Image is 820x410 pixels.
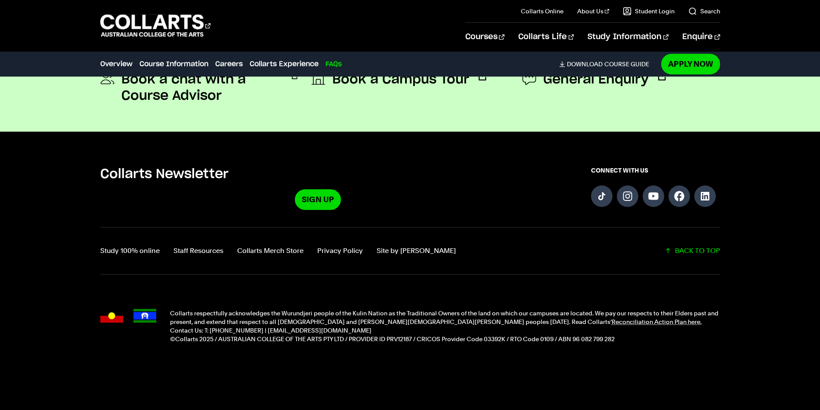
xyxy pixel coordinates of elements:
a: Follow us on Facebook [668,185,690,207]
img: Torres Strait Islander flag [133,309,156,323]
span: Download [567,60,603,68]
a: Follow us on Instagram [617,185,638,207]
a: Privacy Policy [317,245,363,257]
nav: Footer navigation [100,245,456,257]
a: Search [688,7,720,15]
div: Go to homepage [100,13,210,38]
a: Apply Now [661,54,720,74]
p: ©Collarts 2025 / AUSTRALIAN COLLEGE OF THE ARTS PTY LTD / PROVIDER ID PRV12187 / CRICOS Provider ... [170,335,720,343]
div: Connect with us on social media [591,166,720,210]
a: FAQs [325,59,342,69]
a: Book a Campus Tour [311,71,488,88]
div: Acknowledgment flags [100,309,156,343]
span: Book a Campus Tour [332,71,469,88]
a: Reconciliation Action Plan here. [612,318,702,325]
a: About Us [577,7,609,15]
a: Site by Calico [377,245,456,257]
h5: Collarts Newsletter [100,166,536,182]
a: Follow us on TikTok [591,185,613,207]
a: Course Information [139,59,208,69]
a: Collarts Life [518,23,574,51]
a: Careers [215,59,243,69]
p: Contact Us: T: [PHONE_NUMBER] | [EMAIL_ADDRESS][DOMAIN_NAME] [170,326,720,335]
a: Staff Resources [173,245,223,257]
a: Study Information [588,23,668,51]
span: CONNECT WITH US [591,166,720,175]
a: Overview [100,59,133,69]
a: Enquire [682,23,720,51]
a: Study 100% online [100,245,160,257]
a: General Enquiry [522,71,667,88]
a: Sign Up [295,189,341,210]
img: Australian Aboriginal flag [100,309,123,323]
span: General Enquiry [543,71,649,88]
a: Follow us on YouTube [643,185,664,207]
a: Follow us on LinkedIn [694,185,716,207]
p: Collarts respectfully acknowledges the Wurundjeri people of the Kulin Nation as the Traditional O... [170,309,720,326]
a: DownloadCourse Guide [559,60,656,68]
span: Book a chat with a Course Advisor [121,71,282,104]
a: Courses [465,23,504,51]
a: Scroll back to top of the page [665,245,720,257]
a: Collarts Merch Store [237,245,303,257]
a: Collarts Experience [250,59,319,69]
a: Book a chat with a Course Advisor [100,71,298,104]
a: Student Login [623,7,675,15]
a: Collarts Online [521,7,563,15]
div: Additional links and back-to-top button [100,227,720,274]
